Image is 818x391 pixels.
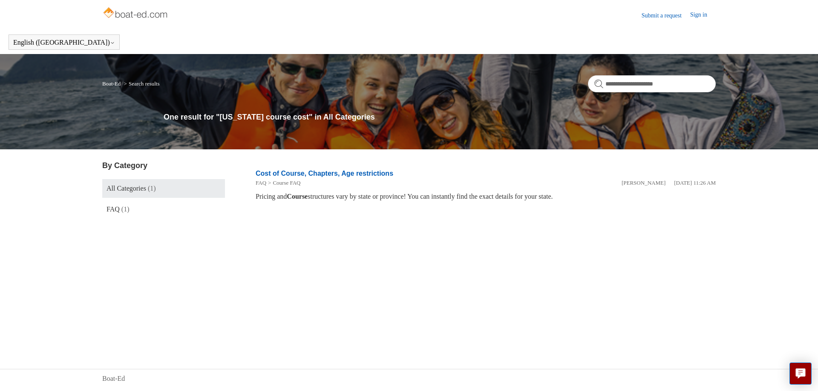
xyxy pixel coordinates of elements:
[256,180,266,186] a: FAQ
[122,80,160,87] li: Search results
[266,179,300,187] li: Course FAQ
[102,5,170,22] img: Boat-Ed Help Center home page
[13,39,115,46] button: English ([GEOGRAPHIC_DATA])
[622,179,665,187] li: [PERSON_NAME]
[256,191,716,202] div: Pricing and structures vary by state or province! You can instantly find the exact details for yo...
[102,80,122,87] li: Boat-Ed
[690,10,716,20] a: Sign in
[102,374,125,384] a: Boat-Ed
[674,180,716,186] time: 05/09/2024, 11:26
[102,179,225,198] a: All Categories (1)
[256,179,266,187] li: FAQ
[107,205,120,213] span: FAQ
[287,193,308,200] em: Course
[102,200,225,219] a: FAQ (1)
[107,185,146,192] span: All Categories
[102,80,121,87] a: Boat-Ed
[102,160,225,171] h3: By Category
[121,205,130,213] span: (1)
[164,111,716,123] h1: One result for "[US_STATE] course cost" in All Categories
[273,180,300,186] a: Course FAQ
[789,362,812,385] button: Live chat
[588,75,716,92] input: Search
[256,170,393,177] a: Cost of Course, Chapters, Age restrictions
[148,185,156,192] span: (1)
[642,11,690,20] a: Submit a request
